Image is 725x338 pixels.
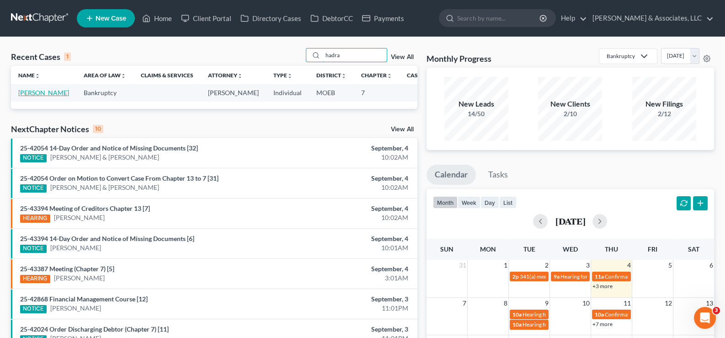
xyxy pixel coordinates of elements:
[544,298,549,309] span: 9
[480,245,496,253] span: Mon
[273,72,293,79] a: Typeunfold_more
[20,295,148,303] a: 25-42868 Financial Management Course [12]
[440,245,453,253] span: Sun
[512,273,519,280] span: 2p
[357,10,409,27] a: Payments
[93,125,103,133] div: 10
[605,245,618,253] span: Thu
[581,298,591,309] span: 10
[444,109,508,118] div: 14/50
[285,264,408,274] div: September, 4
[285,204,408,213] div: September, 4
[462,298,467,309] span: 7
[309,84,354,101] td: MOEB
[20,154,47,162] div: NOTICE
[544,260,549,271] span: 2
[523,245,535,253] span: Tue
[607,52,635,60] div: Bankruptcy
[387,73,392,79] i: unfold_more
[54,213,105,222] a: [PERSON_NAME]
[20,174,219,182] a: 25-42054 Order on Motion to Convert Case From Chapter 13 to 7 [31]
[76,84,133,101] td: Bankruptcy
[713,307,720,314] span: 3
[20,235,194,242] a: 25-43394 14-Day Order and Notice of Missing Documents [6]
[208,72,243,79] a: Attorneyunfold_more
[391,54,414,60] a: View All
[323,48,387,62] input: Search by name...
[11,51,71,62] div: Recent Cases
[20,245,47,253] div: NOTICE
[433,196,458,209] button: month
[11,123,103,134] div: NextChapter Notices
[287,73,293,79] i: unfold_more
[605,273,709,280] span: Confirmation hearing for [PERSON_NAME]
[20,184,47,193] div: NOTICE
[316,72,347,79] a: Districtunfold_more
[20,265,114,273] a: 25-43387 Meeting (Chapter 7) [5]
[354,84,400,101] td: 7
[285,325,408,334] div: September, 3
[237,73,243,79] i: unfold_more
[563,245,578,253] span: Wed
[50,243,101,252] a: [PERSON_NAME]
[709,260,714,271] span: 6
[285,144,408,153] div: September, 4
[20,325,169,333] a: 25-42024 Order Discharging Debtor (Chapter 7) [11]
[121,73,126,79] i: unfold_more
[285,213,408,222] div: 10:02AM
[499,196,517,209] button: list
[20,215,50,223] div: HEARING
[50,153,159,162] a: [PERSON_NAME] & [PERSON_NAME]
[18,89,69,97] a: [PERSON_NAME]
[50,183,159,192] a: [PERSON_NAME] & [PERSON_NAME]
[361,72,392,79] a: Chapterunfold_more
[522,311,594,318] span: Hearing for [PERSON_NAME]
[285,153,408,162] div: 10:02AM
[705,298,714,309] span: 13
[285,304,408,313] div: 11:01PM
[667,260,673,271] span: 5
[554,273,560,280] span: 9a
[96,15,126,22] span: New Case
[35,73,40,79] i: unfold_more
[306,10,357,27] a: DebtorCC
[426,53,491,64] h3: Monthly Progress
[480,165,516,185] a: Tasks
[522,321,594,328] span: Hearing for [PERSON_NAME]
[623,298,632,309] span: 11
[426,165,476,185] a: Calendar
[341,73,347,79] i: unfold_more
[20,204,150,212] a: 25-43394 Meeting of Creditors Chapter 13 [7]
[266,84,309,101] td: Individual
[20,275,50,283] div: HEARING
[560,273,632,280] span: Hearing for [PERSON_NAME]
[458,260,467,271] span: 31
[520,273,608,280] span: 341(a) meeting for [PERSON_NAME]
[648,245,657,253] span: Fri
[54,274,105,283] a: [PERSON_NAME]
[285,243,408,252] div: 10:01AM
[688,245,699,253] span: Sat
[632,99,696,109] div: New Filings
[458,196,480,209] button: week
[391,126,414,133] a: View All
[556,10,587,27] a: Help
[138,10,176,27] a: Home
[512,311,522,318] span: 10a
[480,196,499,209] button: day
[592,321,613,327] a: +7 more
[201,84,266,101] td: [PERSON_NAME]
[50,304,101,313] a: [PERSON_NAME]
[18,72,40,79] a: Nameunfold_more
[20,144,198,152] a: 25-42054 14-Day Order and Notice of Missing Documents [32]
[64,53,71,61] div: 1
[285,183,408,192] div: 10:02AM
[626,260,632,271] span: 4
[503,298,508,309] span: 8
[592,283,613,290] a: +3 more
[133,66,201,84] th: Claims & Services
[538,99,602,109] div: New Clients
[285,295,408,304] div: September, 3
[555,216,585,226] h2: [DATE]
[407,72,436,79] a: Case Nounfold_more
